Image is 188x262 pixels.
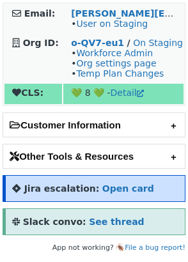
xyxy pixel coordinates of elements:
[76,19,148,29] a: User on Staging
[111,88,144,98] a: Detail
[71,48,164,79] span: • • •
[71,38,124,48] a: o-QV7-eu1
[76,68,164,79] a: Temp Plan Changes
[76,58,156,68] a: Org settings page
[24,8,56,19] strong: Email:
[23,38,59,48] strong: Org ID:
[89,217,144,227] a: See thread
[23,217,86,227] strong: Slack convo:
[3,144,185,168] h2: Other Tools & Resources
[71,19,148,29] span: •
[102,183,154,194] a: Open card
[63,84,184,104] td: 💚 8 💚 -
[125,243,185,252] a: File a bug report!
[76,48,153,58] a: Workforce Admin
[127,38,130,48] strong: /
[24,183,100,194] strong: Jira escalation:
[133,38,183,48] a: On Staging
[3,113,185,137] h2: Customer Information
[3,242,185,254] footer: App not working? 🪳
[12,88,43,98] strong: CLS:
